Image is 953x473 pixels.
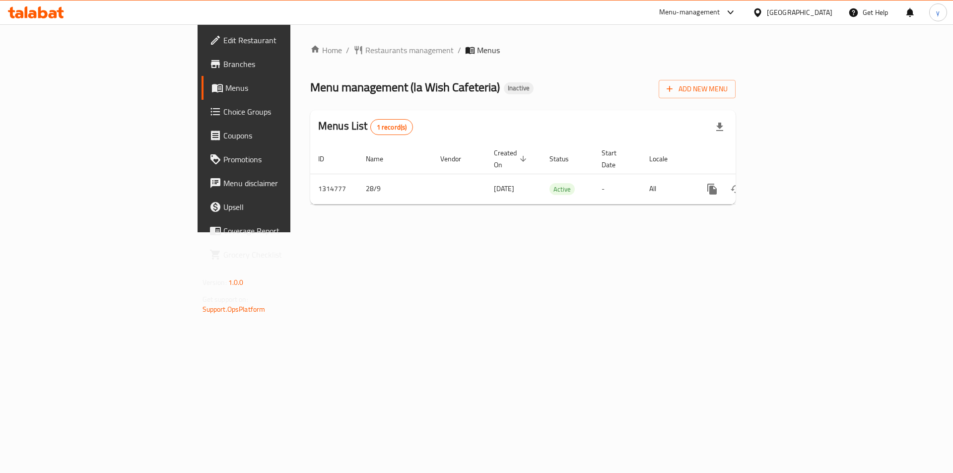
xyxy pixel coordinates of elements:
[318,153,337,165] span: ID
[202,52,357,76] a: Branches
[225,82,349,94] span: Menus
[223,201,349,213] span: Upsell
[504,84,534,92] span: Inactive
[549,153,582,165] span: Status
[602,147,629,171] span: Start Date
[202,219,357,243] a: Coverage Report
[202,195,357,219] a: Upsell
[223,34,349,46] span: Edit Restaurant
[202,28,357,52] a: Edit Restaurant
[477,44,500,56] span: Menus
[440,153,474,165] span: Vendor
[700,177,724,201] button: more
[202,171,357,195] a: Menu disclaimer
[202,76,357,100] a: Menus
[767,7,832,18] div: [GEOGRAPHIC_DATA]
[353,44,454,56] a: Restaurants management
[223,106,349,118] span: Choice Groups
[667,83,728,95] span: Add New Menu
[458,44,461,56] li: /
[203,303,266,316] a: Support.OpsPlatform
[365,44,454,56] span: Restaurants management
[371,123,413,132] span: 1 record(s)
[494,147,530,171] span: Created On
[366,153,396,165] span: Name
[203,293,248,306] span: Get support on:
[724,177,748,201] button: Change Status
[370,119,413,135] div: Total records count
[223,225,349,237] span: Coverage Report
[549,184,575,195] span: Active
[202,100,357,124] a: Choice Groups
[649,153,681,165] span: Locale
[318,119,413,135] h2: Menus List
[223,130,349,141] span: Coupons
[310,76,500,98] span: Menu management ( la Wish Cafeteria )
[223,177,349,189] span: Menu disclaimer
[203,276,227,289] span: Version:
[202,243,357,267] a: Grocery Checklist
[310,44,736,56] nav: breadcrumb
[494,182,514,195] span: [DATE]
[659,6,720,18] div: Menu-management
[692,144,804,174] th: Actions
[358,174,432,204] td: 28/9
[549,183,575,195] div: Active
[594,174,641,204] td: -
[936,7,940,18] span: y
[202,147,357,171] a: Promotions
[708,115,732,139] div: Export file
[659,80,736,98] button: Add New Menu
[223,58,349,70] span: Branches
[641,174,692,204] td: All
[310,144,804,204] table: enhanced table
[228,276,244,289] span: 1.0.0
[223,249,349,261] span: Grocery Checklist
[223,153,349,165] span: Promotions
[504,82,534,94] div: Inactive
[202,124,357,147] a: Coupons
